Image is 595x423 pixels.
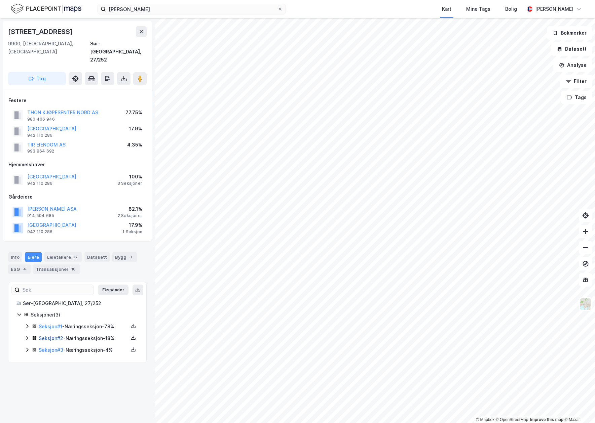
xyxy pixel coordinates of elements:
div: Sør-[GEOGRAPHIC_DATA], 27/252 [23,299,138,307]
button: Tags [561,91,592,104]
div: 77.75% [125,109,142,117]
a: Seksjon#2 [39,335,63,341]
button: Datasett [551,42,592,56]
div: Leietakere [44,252,82,262]
div: 9900, [GEOGRAPHIC_DATA], [GEOGRAPHIC_DATA] [8,40,90,64]
div: 942 110 286 [27,181,52,186]
a: OpenStreetMap [496,417,528,422]
div: Mine Tags [466,5,490,13]
div: Kontrollprogram for chat [561,391,595,423]
div: ESG [8,264,31,274]
div: 4 [21,266,28,272]
div: 1 [128,254,135,260]
div: Bygg [112,252,137,262]
div: - Næringsseksjon - 78% [39,323,128,331]
button: Ekspander [98,285,128,295]
div: Sør-[GEOGRAPHIC_DATA], 27/252 [90,40,147,64]
div: 17.9% [122,221,142,229]
div: 1 Seksjon [122,229,142,235]
div: [STREET_ADDRESS] [8,26,74,37]
button: Analyse [553,58,592,72]
div: 914 594 685 [27,213,54,218]
div: 942 110 286 [27,133,52,138]
div: Hjemmelshaver [8,161,146,169]
img: logo.f888ab2527a4732fd821a326f86c7f29.svg [11,3,81,15]
a: Mapbox [476,417,494,422]
div: 82.1% [118,205,142,213]
div: 16 [70,266,77,272]
div: Bolig [505,5,517,13]
a: Seksjon#1 [39,324,62,329]
input: Søk [20,285,94,295]
button: Tag [8,72,66,85]
div: Transaksjoner [33,264,80,274]
div: 17.9% [129,125,142,133]
div: Gårdeiere [8,193,146,201]
iframe: Chat Widget [561,391,595,423]
div: - Næringsseksjon - 18% [39,334,128,342]
button: Bokmerker [547,26,592,40]
div: 17 [72,254,79,260]
a: Improve this map [530,417,563,422]
div: Seksjoner ( 3 ) [31,311,138,319]
div: Festere [8,96,146,104]
div: 2 Seksjoner [118,213,142,218]
div: 942 110 286 [27,229,52,235]
div: Eiere [25,252,42,262]
div: [PERSON_NAME] [535,5,573,13]
div: Datasett [84,252,110,262]
a: Seksjon#3 [39,347,63,353]
div: 980 406 946 [27,117,55,122]
div: Kart [442,5,451,13]
div: 3 Seksjoner [117,181,142,186]
button: Filter [560,75,592,88]
div: Info [8,252,22,262]
input: Søk på adresse, matrikkel, gårdeiere, leietakere eller personer [106,4,277,14]
div: 993 864 692 [27,149,54,154]
img: Z [579,298,592,310]
div: 100% [117,173,142,181]
div: - Næringsseksjon - 4% [39,346,128,354]
div: 4.35% [127,141,142,149]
